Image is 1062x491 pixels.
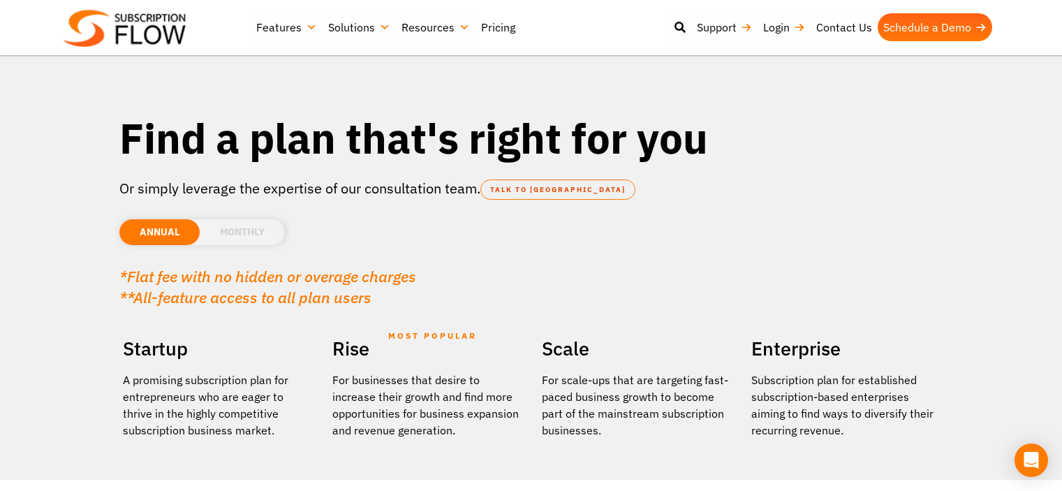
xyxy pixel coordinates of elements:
[878,13,992,41] a: Schedule a Demo
[475,13,521,41] a: Pricing
[119,178,943,199] p: Or simply leverage the expertise of our consultation team.
[388,320,477,352] span: MOST POPULAR
[542,372,730,439] div: For scale-ups that are targeting fast-paced business growth to become part of the mainstream subs...
[119,266,416,286] em: *Flat fee with no hidden or overage charges
[811,13,878,41] a: Contact Us
[396,13,475,41] a: Resources
[542,332,730,365] h2: Scale
[758,13,811,41] a: Login
[119,219,200,245] li: ANNUAL
[64,10,186,47] img: Subscriptionflow
[332,332,521,365] h2: Rise
[751,372,940,439] p: Subscription plan for established subscription-based enterprises aiming to find ways to diversify...
[1015,444,1048,477] div: Open Intercom Messenger
[480,179,635,200] a: TALK TO [GEOGRAPHIC_DATA]
[691,13,758,41] a: Support
[119,287,371,307] em: **All-feature access to all plan users
[200,219,285,245] li: MONTHLY
[251,13,323,41] a: Features
[323,13,396,41] a: Solutions
[751,332,940,365] h2: Enterprise
[119,112,943,164] h1: Find a plan that's right for you
[123,332,311,365] h2: Startup
[123,372,311,439] p: A promising subscription plan for entrepreneurs who are eager to thrive in the highly competitive...
[332,372,521,439] div: For businesses that desire to increase their growth and find more opportunities for business expa...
